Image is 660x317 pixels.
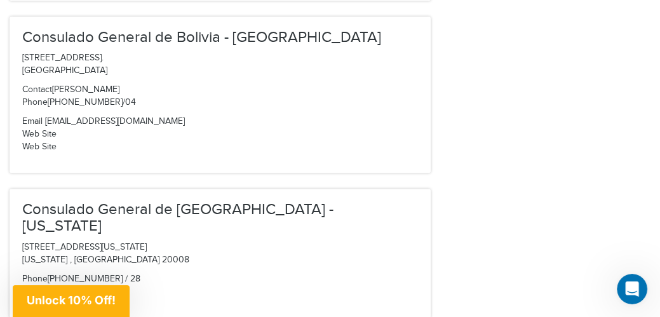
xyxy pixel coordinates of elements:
[22,97,48,107] span: Phone
[22,274,48,284] span: Phone
[22,29,418,46] h3: Consulado General de Bolivia - [GEOGRAPHIC_DATA]
[22,142,57,152] a: Web Site
[22,116,43,126] span: Email
[45,116,185,126] a: [EMAIL_ADDRESS][DOMAIN_NAME]
[617,274,647,304] iframe: Intercom live chat
[27,293,116,307] span: Unlock 10% Off!
[22,84,418,109] p: [PERSON_NAME] [PHONE_NUMBER]/04
[22,129,57,139] a: Web Site
[22,273,418,299] p: [PHONE_NUMBER] / 28 9am -- 3pm
[22,201,418,235] h3: Consulado General de [GEOGRAPHIC_DATA] - [US_STATE]
[22,241,418,267] p: [STREET_ADDRESS][US_STATE] [US_STATE] , [GEOGRAPHIC_DATA] 20008
[22,52,418,78] p: [STREET_ADDRESS]. [GEOGRAPHIC_DATA]
[13,285,130,317] div: Unlock 10% Off!
[22,84,52,95] span: Contact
